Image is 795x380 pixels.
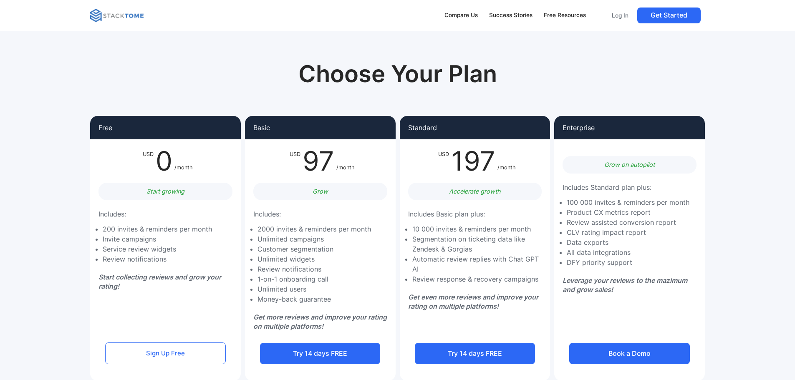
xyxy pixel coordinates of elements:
[98,273,221,290] em: Start collecting reviews and grow your rating!
[485,7,536,24] a: Success Stories
[408,293,538,310] em: Get even more reviews and improve your rating on multiple platforms!
[563,182,651,193] p: Includes Standard plan plus:
[412,274,546,284] li: Review response & recovery campaigns
[612,12,628,19] p: Log In
[105,342,225,364] a: Sign Up Free
[604,161,655,168] em: Grow on autopilot
[408,209,485,220] p: Includes Basic plan plus:
[103,244,212,254] li: Service review widgets
[146,188,184,195] em: Start growing
[567,207,689,217] li: Product CX metrics report
[300,148,336,174] div: 97
[569,343,689,364] a: Book a Demo
[567,227,689,237] li: CLV rating impact report
[606,8,634,23] a: Log In
[567,257,689,267] li: DFY priority support
[567,217,689,227] li: Review assisted conversion report
[313,188,328,195] em: Grow
[143,148,154,174] div: USD
[415,343,535,364] a: Try 14 days FREE
[253,124,270,131] p: Basic
[412,234,546,254] li: Segmentation on ticketing data like Zendesk & Gorgias
[265,60,530,88] h1: Choose Your Plan
[257,264,371,274] li: Review notifications
[174,148,193,174] div: /month
[567,247,689,257] li: All data integrations
[449,188,501,195] em: Accelerate growth
[257,254,371,264] li: Unlimited widgets
[257,234,371,244] li: Unlimited campaigns
[257,284,371,294] li: Unlimited users
[540,7,590,24] a: Free Resources
[412,224,546,234] li: 10 000 invites & reminders per month
[257,244,371,254] li: Customer segmentation
[257,224,371,234] li: 2000 invites & reminders per month
[336,148,355,174] div: /month
[637,8,701,23] a: Get Started
[257,294,371,304] li: Money-back guarantee
[412,254,546,274] li: Automatic review replies with Chat GPT AI
[103,254,212,264] li: Review notifications
[253,313,387,330] em: Get more reviews and improve your rating on multiple platforms!
[290,148,300,174] div: USD
[257,274,371,284] li: 1-on-1 onboarding call
[253,209,281,220] p: Includes:
[497,148,516,174] div: /month
[98,209,126,220] p: Includes:
[154,148,174,174] div: 0
[444,11,478,20] div: Compare Us
[408,124,437,131] p: Standard
[567,197,689,207] li: 100 000 invites & reminders per month
[438,148,449,174] div: USD
[544,11,586,20] div: Free Resources
[260,343,380,364] a: Try 14 days FREE
[103,224,212,234] li: 200 invites & reminders per month
[567,237,689,247] li: Data exports
[563,276,687,294] em: Leverage your reviews to the mazimum and grow sales!
[449,148,497,174] div: 197
[98,124,112,131] p: Free
[441,7,482,24] a: Compare Us
[103,234,212,244] li: Invite campaigns
[563,124,595,131] p: Enterprise
[489,11,533,20] div: Success Stories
